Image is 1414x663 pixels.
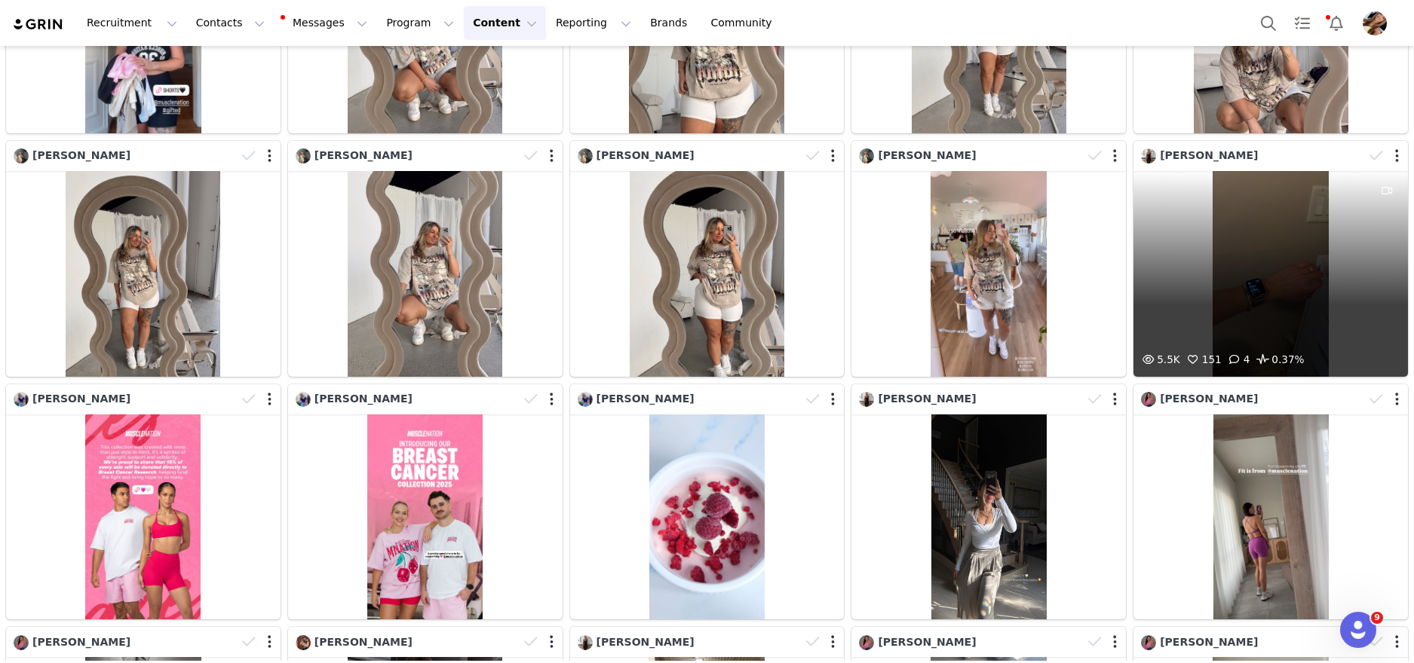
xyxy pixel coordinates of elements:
[1141,148,1156,163] img: 66126ed2-0cee-468c-b608-cc9392863e9f.jpg
[78,6,186,40] button: Recruitment
[296,392,311,407] img: fda3a60e-8724-43e8-9e4a-5bd71752490a.jpg
[859,148,874,163] img: 56117dcc-99b3-4e8c-8168-ed86e2312107--s.jpg
[1320,6,1353,40] button: Notifications
[1252,6,1285,40] button: Search
[32,393,130,405] span: [PERSON_NAME]
[1160,636,1258,648] span: [PERSON_NAME]
[1141,392,1156,407] img: 12efdce7-8c61-4c0b-9ba1-e687a9835ade.jpg
[1253,351,1304,369] span: 0.37%
[314,393,413,405] span: [PERSON_NAME]
[547,6,640,40] button: Reporting
[314,636,413,648] span: [PERSON_NAME]
[1160,393,1258,405] span: [PERSON_NAME]
[878,393,976,405] span: [PERSON_NAME]
[597,393,695,405] span: [PERSON_NAME]
[12,17,65,32] img: grin logo
[597,149,695,161] span: [PERSON_NAME]
[578,635,593,650] img: 66126ed2-0cee-468c-b608-cc9392863e9f.jpg
[1286,6,1319,40] a: Tasks
[275,6,376,40] button: Messages
[859,392,874,407] img: 66126ed2-0cee-468c-b608-cc9392863e9f.jpg
[32,149,130,161] span: [PERSON_NAME]
[1371,612,1383,624] span: 9
[641,6,701,40] a: Brands
[377,6,463,40] button: Program
[1225,353,1250,365] span: 4
[1141,635,1156,650] img: 12efdce7-8c61-4c0b-9ba1-e687a9835ade.jpg
[314,149,413,161] span: [PERSON_NAME]
[14,392,29,407] img: fda3a60e-8724-43e8-9e4a-5bd71752490a.jpg
[1340,612,1376,648] iframe: Intercom live chat
[1184,353,1222,365] span: 151
[14,635,29,650] img: 12efdce7-8c61-4c0b-9ba1-e687a9835ade.jpg
[1354,11,1402,35] button: Profile
[1363,11,1387,35] img: ab566a12-3368-49b9-b553-a04b16cfaf06.jpg
[578,148,593,163] img: 56117dcc-99b3-4e8c-8168-ed86e2312107--s.jpg
[859,635,874,650] img: 12efdce7-8c61-4c0b-9ba1-e687a9835ade.jpg
[464,6,546,40] button: Content
[14,148,29,163] img: 56117dcc-99b3-4e8c-8168-ed86e2312107--s.jpg
[1160,149,1258,161] span: [PERSON_NAME]
[296,635,311,650] img: 141bcea3-cf29-47a5-b168-27739c58911c.jpg
[597,636,695,648] span: [PERSON_NAME]
[578,392,593,407] img: fda3a60e-8724-43e8-9e4a-5bd71752490a.jpg
[1139,353,1180,365] span: 5.5K
[296,148,311,163] img: 56117dcc-99b3-4e8c-8168-ed86e2312107--s.jpg
[878,636,976,648] span: [PERSON_NAME]
[878,149,976,161] span: [PERSON_NAME]
[702,6,788,40] a: Community
[32,636,130,648] span: [PERSON_NAME]
[187,6,274,40] button: Contacts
